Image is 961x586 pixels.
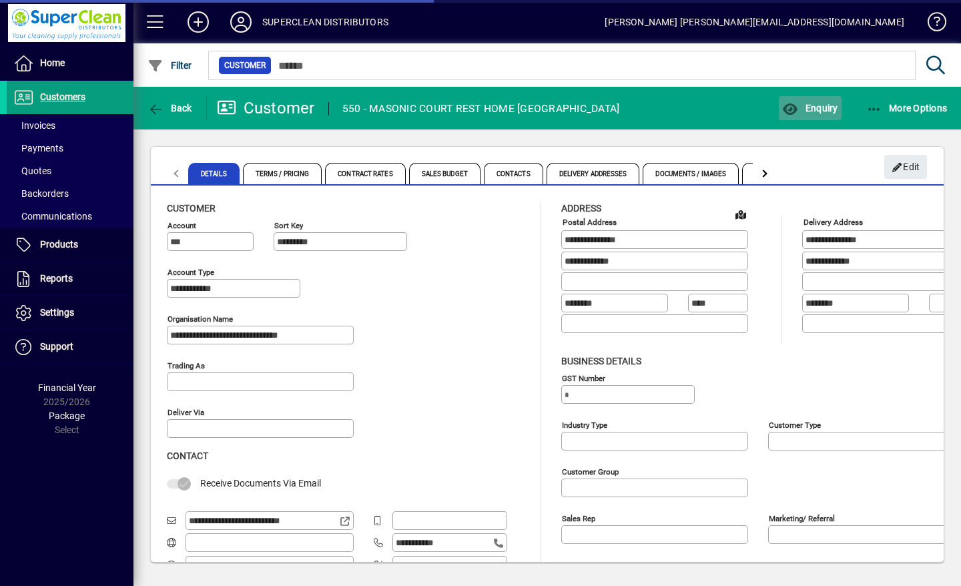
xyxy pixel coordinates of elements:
[147,103,192,113] span: Back
[200,478,321,489] span: Receive Documents Via Email
[605,11,904,33] div: [PERSON_NAME] [PERSON_NAME][EMAIL_ADDRESS][DOMAIN_NAME]
[325,163,405,184] span: Contract Rates
[7,137,133,160] a: Payments
[38,382,96,393] span: Financial Year
[7,182,133,205] a: Backorders
[7,160,133,182] a: Quotes
[769,560,792,569] mat-label: Region
[7,47,133,80] a: Home
[40,91,85,102] span: Customers
[147,60,192,71] span: Filter
[168,268,214,277] mat-label: Account Type
[167,451,208,461] span: Contact
[742,163,817,184] span: Custom Fields
[262,11,388,33] div: SUPERCLEAN DISTRIBUTORS
[782,103,838,113] span: Enquiry
[918,3,944,46] a: Knowledge Base
[220,10,262,34] button: Profile
[49,410,85,421] span: Package
[863,96,951,120] button: More Options
[13,211,92,222] span: Communications
[274,221,303,230] mat-label: Sort key
[892,156,920,178] span: Edit
[409,163,480,184] span: Sales Budget
[243,163,322,184] span: Terms / Pricing
[13,166,51,176] span: Quotes
[188,163,240,184] span: Details
[217,97,315,119] div: Customer
[177,10,220,34] button: Add
[7,114,133,137] a: Invoices
[133,96,207,120] app-page-header-button: Back
[40,239,78,250] span: Products
[7,330,133,364] a: Support
[13,143,63,154] span: Payments
[484,163,543,184] span: Contacts
[7,296,133,330] a: Settings
[561,203,601,214] span: Address
[40,57,65,68] span: Home
[144,53,196,77] button: Filter
[547,163,640,184] span: Delivery Addresses
[884,155,927,179] button: Edit
[40,307,74,318] span: Settings
[730,204,751,225] a: View on map
[769,513,835,523] mat-label: Marketing/ Referral
[779,96,841,120] button: Enquiry
[13,120,55,131] span: Invoices
[168,221,196,230] mat-label: Account
[562,560,591,569] mat-label: Manager
[561,356,641,366] span: Business details
[866,103,948,113] span: More Options
[769,420,821,429] mat-label: Customer type
[7,205,133,228] a: Communications
[40,273,73,284] span: Reports
[643,163,739,184] span: Documents / Images
[13,188,69,199] span: Backorders
[7,228,133,262] a: Products
[168,361,205,370] mat-label: Trading as
[168,408,204,417] mat-label: Deliver via
[562,420,607,429] mat-label: Industry type
[168,314,233,324] mat-label: Organisation name
[167,203,216,214] span: Customer
[144,96,196,120] button: Back
[562,373,605,382] mat-label: GST Number
[40,341,73,352] span: Support
[562,467,619,476] mat-label: Customer group
[224,59,266,72] span: Customer
[562,513,595,523] mat-label: Sales rep
[342,98,620,119] div: 550 - MASONIC COURT REST HOME [GEOGRAPHIC_DATA]
[7,262,133,296] a: Reports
